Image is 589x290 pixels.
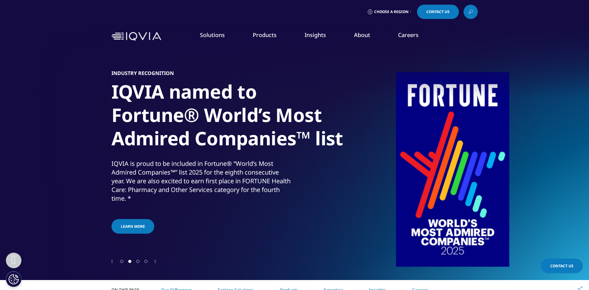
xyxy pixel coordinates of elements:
h1: IQVIA named to Fortune® World’s Most Admired Companies™ list [111,80,344,154]
button: Cookie-Einstellungen [6,271,21,287]
span: Contact Us [426,10,450,14]
div: Next slide [155,258,156,264]
span: Go to slide 1 [120,260,123,263]
span: Choose a Region [374,9,409,14]
a: Careers [398,31,419,39]
a: About [354,31,370,39]
nav: Primary [164,22,478,51]
img: IQVIA Healthcare Information Technology and Pharma Clinical Research Company [111,32,161,41]
div: 2 / 4 [111,47,478,258]
span: Contact Us [550,263,573,269]
div: Previous slide [111,258,113,264]
span: Go to slide 2 [128,260,131,263]
a: Contact Us [417,5,459,19]
a: Learn more [111,219,154,234]
span: Go to slide 4 [144,260,147,263]
span: Learn more [121,224,145,229]
a: Solutions [200,31,225,39]
span: Go to slide 3 [136,260,139,263]
h5: Industry Recognition [111,70,174,76]
a: Insights [305,31,326,39]
a: Contact Us [541,259,583,273]
p: IQVIA is proud to be included in Fortune® “World’s Most Admired Companies™” list 2025 for the eig... [111,159,293,207]
a: Products [253,31,277,39]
